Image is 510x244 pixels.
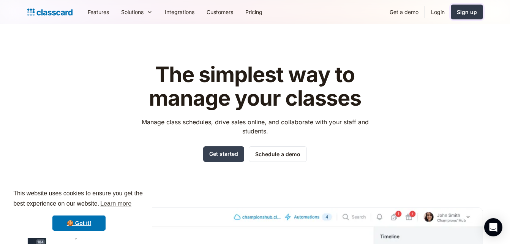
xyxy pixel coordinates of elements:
[99,198,133,209] a: learn more about cookies
[159,3,201,21] a: Integrations
[484,218,502,236] div: Open Intercom Messenger
[115,3,159,21] div: Solutions
[457,8,477,16] div: Sign up
[134,117,376,136] p: Manage class schedules, drive sales online, and collaborate with your staff and students.
[121,8,144,16] div: Solutions
[6,182,152,238] div: cookieconsent
[13,189,145,209] span: This website uses cookies to ensure you get the best experience on our website.
[27,7,73,17] a: home
[384,3,425,21] a: Get a demo
[201,3,239,21] a: Customers
[249,146,307,162] a: Schedule a demo
[425,3,451,21] a: Login
[203,146,244,162] a: Get started
[451,5,483,19] a: Sign up
[82,3,115,21] a: Features
[239,3,268,21] a: Pricing
[134,63,376,110] h1: The simplest way to manage your classes
[52,215,106,231] a: dismiss cookie message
